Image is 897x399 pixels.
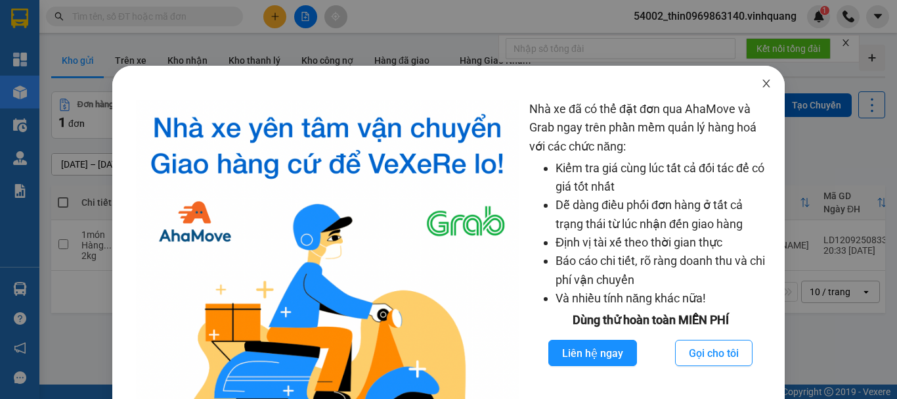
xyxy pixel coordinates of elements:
[689,345,739,362] span: Gọi cho tôi
[529,311,772,329] div: Dùng thử hoàn toàn MIỄN PHÍ
[556,233,772,252] li: Định vị tài xế theo thời gian thực
[562,345,623,362] span: Liên hệ ngay
[556,196,772,233] li: Dễ dàng điều phối đơn hàng ở tất cả trạng thái từ lúc nhận đến giao hàng
[556,252,772,289] li: Báo cáo chi tiết, rõ ràng doanh thu và chi phí vận chuyển
[761,78,772,89] span: close
[556,289,772,308] li: Và nhiều tính năng khác nữa!
[548,340,637,366] button: Liên hệ ngay
[556,159,772,197] li: Kiểm tra giá cùng lúc tất cả đối tác để có giá tốt nhất
[675,340,753,366] button: Gọi cho tôi
[748,66,785,103] button: Close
